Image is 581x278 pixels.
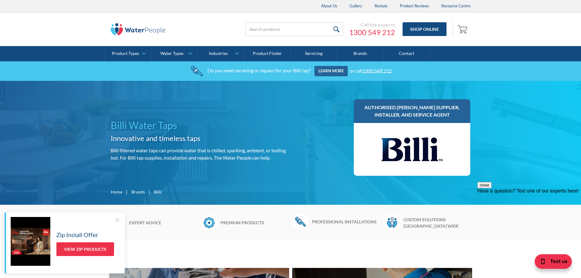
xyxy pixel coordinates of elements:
[125,188,128,195] div: |
[111,147,288,161] p: Billi filtered water taps can provide water that is chilled, sparking, ambient, or boiling hot. F...
[105,46,151,61] a: Product Types
[246,22,343,36] input: Search products
[56,230,98,239] h5: Zip Install Offer
[403,216,472,229] h6: Custom solutions [GEOGRAPHIC_DATA] wide
[312,218,381,225] h6: Professional installations
[111,118,288,133] h1: Billi Water Taps
[129,219,198,226] h6: Expert advice
[207,67,311,73] div: Do you need servicing or repairs for your Billi tap?
[384,214,400,231] img: Waterpeople Symbol
[520,247,581,278] iframe: podium webchat widget bubble
[111,133,288,144] h2: Innovative and timeless taps
[349,22,395,28] div: Call the experts
[349,28,395,37] a: 1300 549 212
[292,214,309,229] img: Wrench
[112,51,139,56] div: Product Types
[111,189,122,195] a: Home
[148,188,151,195] div: |
[360,104,464,118] h3: Authorised [PERSON_NAME] supplier, installer, and service agent
[151,46,197,61] a: Water Types
[160,51,184,56] div: Water Types
[457,24,469,34] img: shopping cart
[382,129,443,170] img: Billi
[477,182,581,255] iframe: podium webchat widget prompt
[131,189,145,195] a: Brands
[291,46,337,61] a: Servicing
[403,22,447,36] a: Shop Online
[337,46,383,61] a: Brands
[244,46,291,61] a: Product Finder
[201,214,217,231] img: Badge
[384,46,430,61] a: Contact
[154,189,162,195] div: Billi
[209,51,228,56] div: Industries
[198,46,244,61] a: Industries
[56,242,114,256] a: View Zip Products
[456,22,471,37] a: Open empty cart
[111,23,166,35] img: The Water People
[350,67,392,73] div: or call
[11,217,50,266] img: Zip Install Offer
[362,67,392,73] a: 1300 549 212
[314,66,348,76] a: Learn more
[221,219,289,226] h6: Premium products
